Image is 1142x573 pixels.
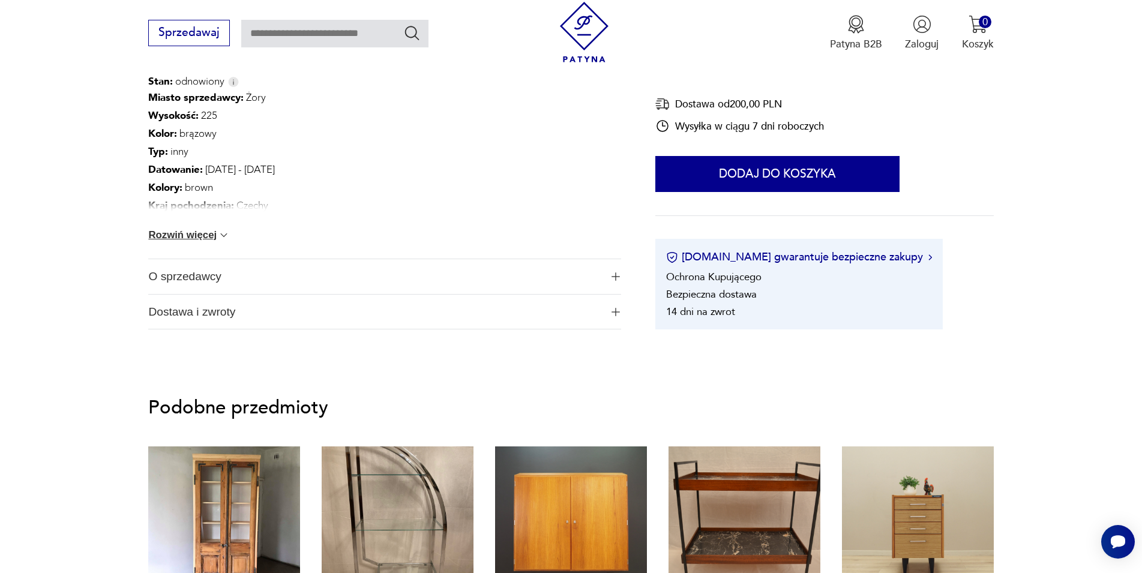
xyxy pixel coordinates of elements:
[148,229,230,241] button: Rozwiń więcej
[666,251,678,263] img: Ikona certyfikatu
[655,119,824,133] div: Wysyłka w ciągu 7 dni roboczych
[148,91,244,104] b: Miasto sprzedawcy :
[148,259,621,294] button: Ikona plusaO sprzedawcy
[1101,525,1135,559] iframe: Smartsupp widget button
[905,37,939,51] p: Zaloguj
[148,199,234,212] b: Kraj pochodzenia :
[830,15,882,51] a: Ikona medaluPatyna B2B
[148,259,601,294] span: O sprzedawcy
[148,74,224,89] span: odnowiony
[148,127,177,140] b: Kolor:
[666,305,735,319] li: 14 dni na zwrot
[148,125,300,143] p: brązowy
[913,15,931,34] img: Ikonka użytkownika
[148,143,300,161] p: inny
[148,295,621,329] button: Ikona plusaDostawa i zwroty
[666,270,762,284] li: Ochrona Kupującego
[830,37,882,51] p: Patyna B2B
[148,109,199,122] b: Wysokość :
[228,77,239,87] img: Info icon
[962,15,994,51] button: 0Koszyk
[830,15,882,51] button: Patyna B2B
[148,181,182,194] b: Kolory :
[148,89,300,107] p: Żory
[148,74,173,88] b: Stan:
[666,250,932,265] button: [DOMAIN_NAME] gwarantuje bezpieczne zakupy
[655,157,900,193] button: Dodaj do koszyka
[218,229,230,241] img: chevron down
[612,272,620,281] img: Ikona plusa
[666,287,757,301] li: Bezpieczna dostawa
[148,29,229,38] a: Sprzedawaj
[612,308,620,316] img: Ikona plusa
[847,15,865,34] img: Ikona medalu
[148,20,229,46] button: Sprzedawaj
[148,295,601,329] span: Dostawa i zwroty
[554,2,615,62] img: Patyna - sklep z meblami i dekoracjami vintage
[969,15,987,34] img: Ikona koszyka
[148,161,300,179] p: [DATE] - [DATE]
[655,97,824,112] div: Dostawa od 200,00 PLN
[148,399,993,416] p: Podobne przedmioty
[148,179,300,197] p: brown
[148,107,300,125] p: 225
[979,16,991,28] div: 0
[928,254,932,260] img: Ikona strzałki w prawo
[148,145,168,158] b: Typ :
[148,163,203,176] b: Datowanie :
[655,97,670,112] img: Ikona dostawy
[962,37,994,51] p: Koszyk
[403,24,421,41] button: Szukaj
[148,197,300,215] p: Czechy
[905,15,939,51] button: Zaloguj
